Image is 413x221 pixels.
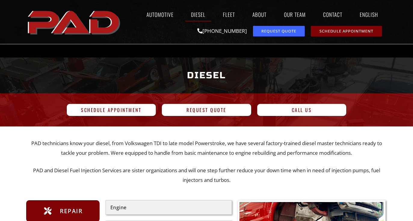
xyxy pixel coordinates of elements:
[292,107,312,112] span: Call Us
[26,166,387,185] p: PAD and Diesel Fuel Injection Services are sister organizations and will one step further reduce ...
[123,8,387,21] nav: Menu
[197,27,247,34] a: [PHONE_NUMBER]
[257,104,347,116] a: Call Us
[278,8,311,21] a: Our Team
[26,6,123,38] a: pro automotive and diesel home page
[26,6,123,38] img: The image shows the word "PAD" in bold, red, uppercase letters with a slight shadow effect.
[317,8,348,21] a: Contact
[26,139,387,158] p: PAD technicians know your diesel, from Volkswagen TDI to late model Powerstroke, we have several ...
[319,29,373,33] span: Schedule Appointment
[253,26,305,36] a: request a service or repair quote
[110,205,227,210] div: Engine
[217,8,241,21] a: Fleet
[141,8,179,21] a: Automotive
[247,8,272,21] a: About
[186,107,227,112] span: Request Quote
[311,26,382,36] a: schedule repair or service appointment
[162,104,251,116] a: Request Quote
[261,29,296,33] span: Request Quote
[354,8,387,21] a: English
[81,107,141,112] span: Schedule Appointment
[185,8,211,21] a: Diesel
[29,64,384,87] h1: Diesel
[67,104,156,116] a: Schedule Appointment
[58,206,82,216] span: Repair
